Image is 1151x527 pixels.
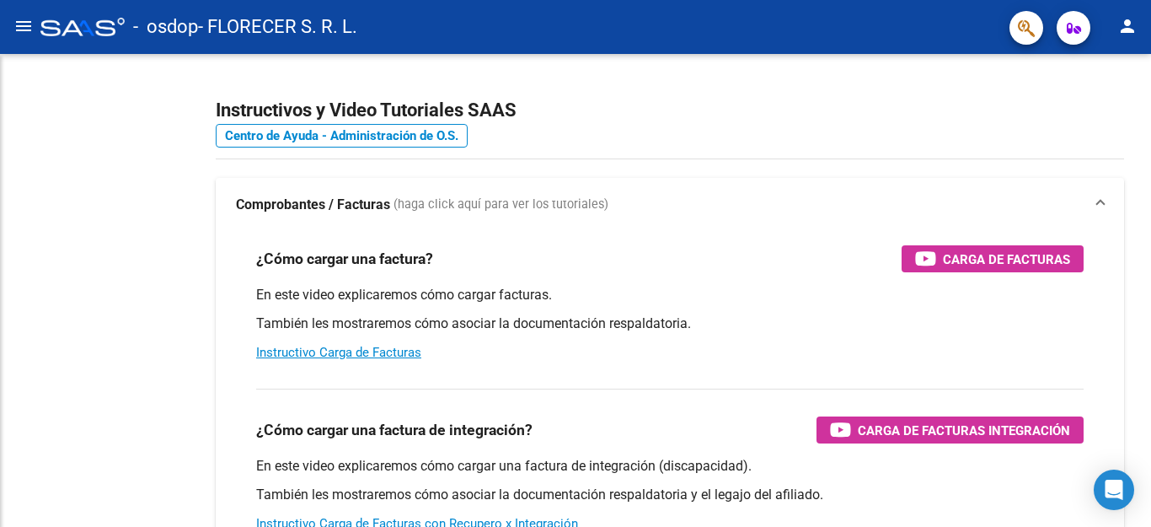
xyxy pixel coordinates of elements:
[256,315,1084,333] p: También les mostraremos cómo asociar la documentación respaldatoria.
[816,417,1084,444] button: Carga de Facturas Integración
[943,249,1070,270] span: Carga de Facturas
[198,8,357,46] span: - FLORECER S. R. L.
[256,247,433,271] h3: ¿Cómo cargar una factura?
[1117,16,1138,36] mat-icon: person
[393,196,608,214] span: (haga click aquí para ver los tutoriales)
[133,8,198,46] span: - osdop
[256,457,1084,476] p: En este video explicaremos cómo cargar una factura de integración (discapacidad).
[256,286,1084,304] p: En este video explicaremos cómo cargar facturas.
[1094,470,1134,510] div: Open Intercom Messenger
[858,420,1070,441] span: Carga de Facturas Integración
[256,345,421,360] a: Instructivo Carga de Facturas
[216,94,1124,126] h2: Instructivos y Video Tutoriales SAAS
[216,124,468,148] a: Centro de Ayuda - Administración de O.S.
[256,418,533,442] h3: ¿Cómo cargar una factura de integración?
[13,16,34,36] mat-icon: menu
[216,178,1124,232] mat-expansion-panel-header: Comprobantes / Facturas (haga click aquí para ver los tutoriales)
[236,196,390,214] strong: Comprobantes / Facturas
[902,245,1084,272] button: Carga de Facturas
[256,486,1084,504] p: También les mostraremos cómo asociar la documentación respaldatoria y el legajo del afiliado.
